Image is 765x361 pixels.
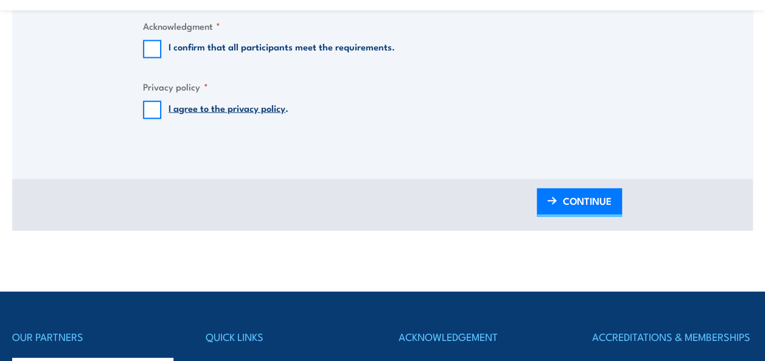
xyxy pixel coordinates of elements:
[399,328,560,345] h4: ACKNOWLEDGEMENT
[169,101,285,114] a: I agree to the privacy policy
[563,185,612,217] span: CONTINUE
[592,328,753,345] h4: ACCREDITATIONS & MEMBERSHIPS
[206,328,367,345] h4: QUICK LINKS
[12,328,173,345] h4: OUR PARTNERS
[143,80,208,94] legend: Privacy policy
[143,19,220,33] legend: Acknowledgment
[169,40,395,58] label: I confirm that all participants meet the requirements.
[537,188,622,217] a: CONTINUE
[169,101,288,119] label: .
